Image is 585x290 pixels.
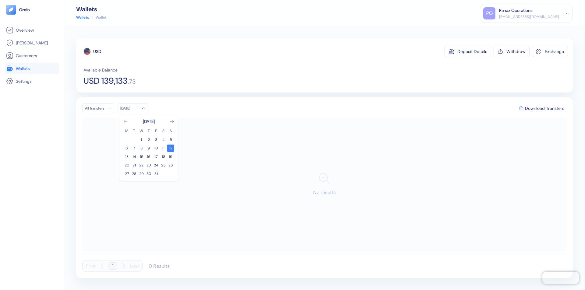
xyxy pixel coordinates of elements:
[6,26,58,34] a: Overview
[16,40,48,46] span: [PERSON_NAME]
[16,78,32,84] span: Settings
[130,170,138,177] button: 28
[6,52,58,59] a: Customers
[82,118,567,251] div: No results
[167,145,174,152] button: 12
[160,136,167,143] button: 4
[93,48,101,54] div: USD
[160,162,167,169] button: 25
[152,145,160,152] button: 10
[123,170,130,177] button: 27
[445,46,491,57] button: Deposit Details
[6,65,58,72] a: Wallets
[16,65,30,72] span: Wallets
[6,39,58,47] a: [PERSON_NAME]
[483,7,495,19] div: PO
[143,118,155,124] div: [DATE]
[160,145,167,152] button: 11
[160,128,167,134] th: Saturday
[167,162,174,169] button: 26
[167,153,174,160] button: 19
[145,162,152,169] button: 23
[130,128,138,134] th: Tuesday
[167,136,174,143] button: 5
[138,136,145,143] button: 1
[130,145,138,152] button: 7
[149,263,170,269] div: 0 Results
[6,5,16,15] img: logo-tablet-V2.svg
[145,170,152,177] button: 30
[152,162,160,169] button: 24
[145,128,152,134] th: Thursday
[169,119,174,124] button: Go to next month
[167,128,174,134] th: Sunday
[145,145,152,152] button: 9
[145,136,152,143] button: 2
[152,153,160,160] button: 17
[123,145,130,152] button: 6
[123,162,130,169] button: 20
[499,7,533,14] div: Panax Operations
[506,49,526,54] div: Withdraw
[542,272,579,284] iframe: Chatra live chat
[123,153,130,160] button: 13
[145,153,152,160] button: 16
[138,153,145,160] button: 15
[532,46,568,57] button: Exchange
[76,6,107,12] div: Wallets
[123,119,128,124] button: Go to previous month
[152,128,160,134] th: Friday
[123,128,130,134] th: Monday
[494,46,530,57] button: Withdraw
[152,136,160,143] button: 3
[499,14,559,19] div: [EMAIL_ADDRESS][DOMAIN_NAME]
[138,145,145,152] button: 8
[128,79,136,85] span: . 73
[76,15,89,20] a: Wallets
[19,8,30,12] img: logo
[152,170,160,177] button: 31
[457,49,487,54] div: Deposit Details
[118,103,148,113] button: [DATE]
[120,106,139,111] div: [DATE]
[83,77,128,85] span: USD 139,133
[525,106,564,110] span: Download Transfers
[16,53,37,59] span: Customers
[83,67,118,73] span: Available Balance
[138,128,145,134] th: Wednesday
[138,170,145,177] button: 29
[545,49,564,54] div: Exchange
[160,153,167,160] button: 18
[16,27,34,33] span: Overview
[6,78,58,85] a: Settings
[130,153,138,160] button: 14
[130,260,139,272] button: Last
[130,162,138,169] button: 21
[86,260,96,272] button: First
[138,162,145,169] button: 22
[517,104,567,113] button: Download Transfers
